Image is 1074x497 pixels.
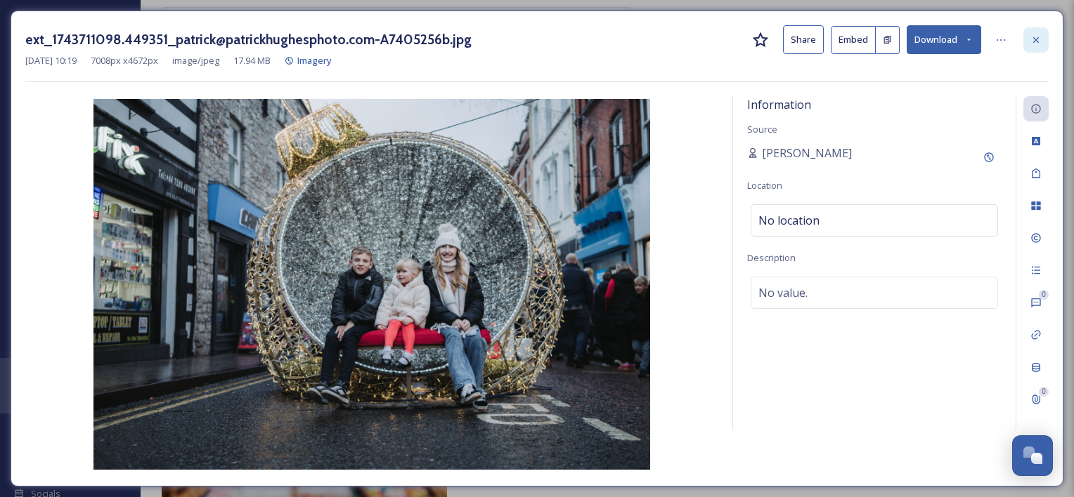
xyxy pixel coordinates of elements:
span: [PERSON_NAME] [762,145,852,161]
span: Location [747,179,782,192]
span: Description [747,251,796,264]
div: 0 [1039,290,1049,300]
h3: ext_1743711098.449351_patrick@patrickhughesphoto.com-A7405256b.jpg [25,29,472,50]
span: Information [747,97,811,112]
span: 17.94 MB [233,54,271,67]
button: Download [907,25,981,54]
div: 0 [1039,387,1049,397]
span: image/jpeg [172,54,219,67]
span: [DATE] 10:19 [25,54,77,67]
span: 7008 px x 4672 px [91,54,158,67]
span: No value. [758,284,808,301]
img: ext_1743711098.449351_patrick%40patrickhughesphoto.com-A7405256b.jpg [25,99,718,470]
button: Share [783,25,824,54]
span: Source [747,123,777,135]
button: Open Chat [1012,435,1053,476]
button: Embed [831,26,876,54]
span: Imagery [297,54,332,67]
span: No location [758,212,820,229]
